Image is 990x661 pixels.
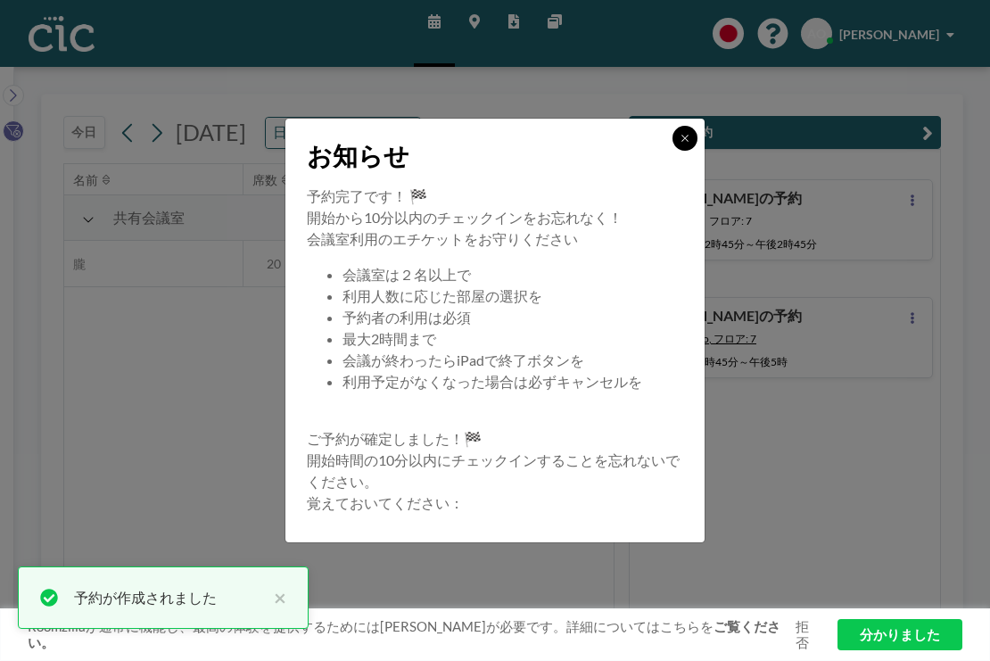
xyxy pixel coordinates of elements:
font: 分かりました [860,626,940,642]
font: 予約完了です！ 🏁 [307,187,427,204]
font: × [274,584,286,610]
font: 会議室利用のエチケットをお守りください [307,230,578,247]
font: 利用人数に応じた部屋の選択を [342,287,542,304]
font: ご予約が確定しました！🏁 [307,430,482,447]
font: 最大2時間まで [342,330,436,347]
font: 開始時間の10分以内にチェックインすることを忘れないでください。 [307,451,680,490]
button: 近い [265,587,286,608]
font: 覚えておいてください： [307,494,464,511]
font: 会議が終わったらiPadで終了ボタンを [342,351,584,368]
font: お知らせ [307,140,409,170]
font: 拒否 [796,618,809,651]
a: 拒否 [789,618,815,652]
font: 予約が作成されました [74,589,217,606]
font: 会議室は２名以上で [342,266,471,283]
font: 予約者の利用は必須 [342,309,471,326]
font: 利用予定がなくなった場合は必ずキャンセルを [342,373,642,390]
font: 開始から10分以内のチェックインをお忘れなく！ [307,209,623,226]
font: Roomzillaが通常に機能し、最高の体験を提供するためには[PERSON_NAME]が必要です。詳細についてはこちらを [28,618,714,634]
a: ご覧ください。 [28,618,780,651]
